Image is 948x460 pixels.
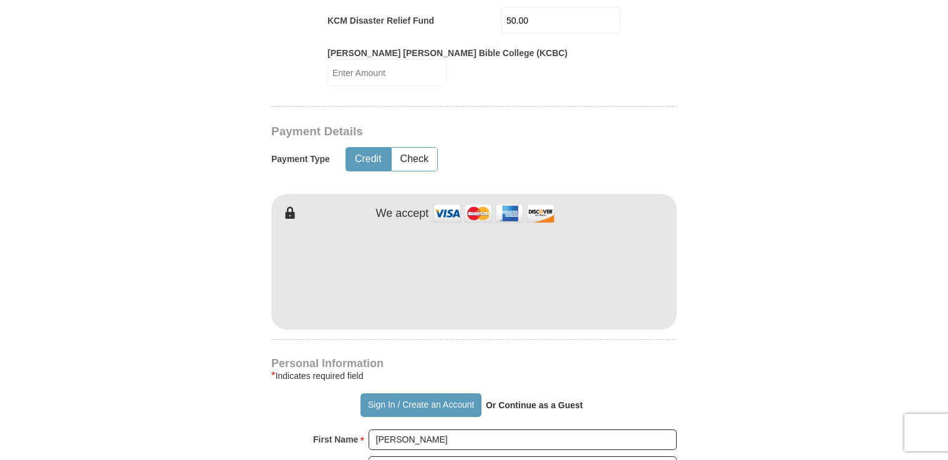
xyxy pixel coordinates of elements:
[486,400,583,410] strong: Or Continue as a Guest
[313,431,358,448] strong: First Name
[346,148,390,171] button: Credit
[271,154,330,165] h5: Payment Type
[327,14,434,27] label: KCM Disaster Relief Fund
[327,47,568,59] label: [PERSON_NAME] [PERSON_NAME] Bible College (KCBC)
[376,207,429,221] h4: We accept
[271,358,677,368] h4: Personal Information
[360,393,481,417] button: Sign In / Create an Account
[271,368,677,383] div: Indicates required field
[392,148,437,171] button: Check
[501,7,621,34] input: Enter Amount
[327,59,447,86] input: Enter Amount
[432,200,556,227] img: credit cards accepted
[271,125,589,139] h3: Payment Details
